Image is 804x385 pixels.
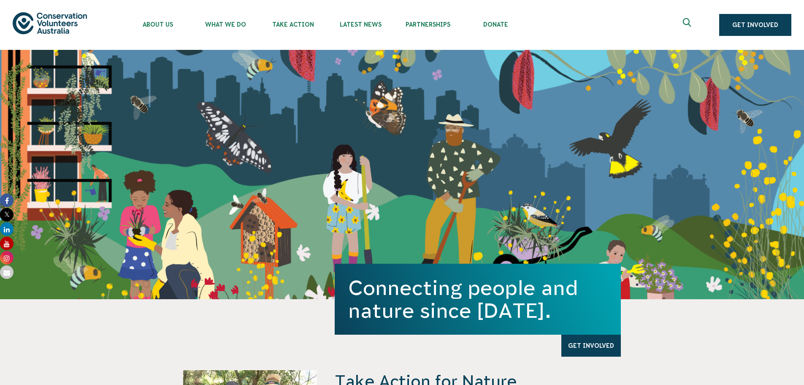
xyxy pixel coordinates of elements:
[678,15,698,35] button: Expand search box Close search box
[327,21,394,28] span: Latest News
[561,335,621,357] a: Get Involved
[124,21,192,28] span: About Us
[683,18,693,32] span: Expand search box
[348,276,607,322] h1: Connecting people and nature since [DATE].
[259,21,327,28] span: Take Action
[719,14,791,36] a: Get Involved
[462,21,529,28] span: Donate
[394,21,462,28] span: Partnerships
[192,21,259,28] span: What We Do
[13,12,87,34] img: logo.svg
